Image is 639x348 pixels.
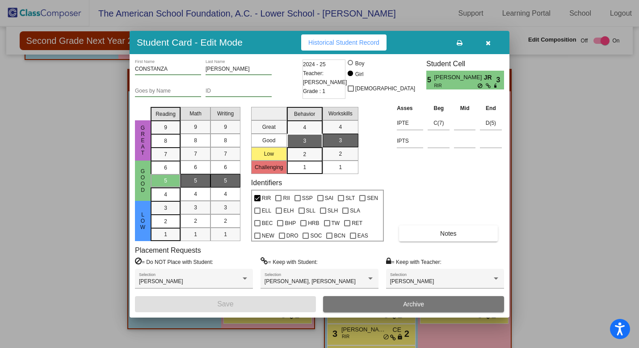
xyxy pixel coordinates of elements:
[306,205,315,216] span: SLL
[308,39,379,46] span: Historical Student Record
[217,300,233,308] span: Save
[303,69,347,87] span: Teacher: [PERSON_NAME]
[135,246,201,255] label: Placement Requests
[323,296,504,312] button: Archive
[194,123,197,131] span: 9
[262,205,271,216] span: ELL
[339,150,342,158] span: 2
[303,150,306,158] span: 2
[224,190,227,198] span: 4
[345,193,355,204] span: SLT
[262,193,271,204] span: RIR
[283,205,294,216] span: ELH
[265,278,356,284] span: [PERSON_NAME], [PERSON_NAME]
[434,82,477,89] span: RIR
[452,103,478,113] th: Mid
[137,37,243,48] h3: Student Card - Edit Mode
[194,230,197,238] span: 1
[224,230,227,238] span: 1
[164,137,167,145] span: 8
[224,204,227,212] span: 3
[303,137,306,145] span: 3
[224,123,227,131] span: 9
[426,59,504,68] h3: Student Cell
[164,123,167,132] span: 9
[397,116,423,130] input: assessment
[261,257,318,266] label: = Keep with Student:
[403,301,424,308] span: Archive
[224,163,227,171] span: 6
[194,136,197,144] span: 8
[496,75,504,85] span: 3
[303,123,306,132] span: 4
[262,230,274,241] span: NEW
[352,218,362,229] span: RET
[310,230,322,241] span: SOC
[194,163,197,171] span: 6
[139,168,147,193] span: Good
[302,193,313,204] span: SSP
[332,218,340,229] span: TW
[262,218,273,229] span: BEC
[395,103,425,113] th: Asses
[440,230,457,237] span: Notes
[189,110,202,118] span: Math
[164,230,167,238] span: 1
[164,217,167,225] span: 2
[484,73,496,82] span: JR
[303,87,325,96] span: Grade : 1
[194,217,197,225] span: 2
[224,217,227,225] span: 2
[339,136,342,144] span: 3
[478,103,504,113] th: End
[301,34,387,51] button: Historical Student Record
[397,134,423,148] input: assessment
[139,278,183,284] span: [PERSON_NAME]
[164,150,167,158] span: 7
[386,257,441,266] label: = Keep with Teacher:
[251,178,282,187] label: Identifiers
[355,59,365,68] div: Boy
[308,218,319,229] span: HRB
[194,204,197,212] span: 3
[339,123,342,131] span: 4
[224,136,227,144] span: 8
[164,177,167,185] span: 5
[285,218,296,229] span: BHP
[217,110,234,118] span: Writing
[139,125,147,156] span: Great
[194,190,197,198] span: 4
[224,150,227,158] span: 7
[434,73,483,82] span: [PERSON_NAME]
[334,230,345,241] span: BCN
[303,163,306,171] span: 1
[156,110,176,118] span: Reading
[357,230,368,241] span: EAS
[355,83,415,94] span: [DEMOGRAPHIC_DATA]
[367,193,378,204] span: SEN
[325,193,333,204] span: SAI
[286,230,298,241] span: DRO
[328,205,338,216] span: SLH
[135,88,201,94] input: goes by name
[425,103,452,113] th: Beg
[328,110,353,118] span: Workskills
[294,110,315,118] span: Behavior
[283,193,290,204] span: RII
[399,225,497,242] button: Notes
[339,163,342,171] span: 1
[355,70,364,78] div: Girl
[135,296,316,312] button: Save
[164,191,167,199] span: 4
[426,75,434,85] span: 5
[164,204,167,212] span: 3
[139,212,147,230] span: Low
[194,150,197,158] span: 7
[135,257,213,266] label: = Do NOT Place with Student:
[194,177,197,185] span: 5
[224,177,227,185] span: 5
[350,205,360,216] span: SLA
[303,60,326,69] span: 2024 - 25
[390,278,434,284] span: [PERSON_NAME]
[164,164,167,172] span: 6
